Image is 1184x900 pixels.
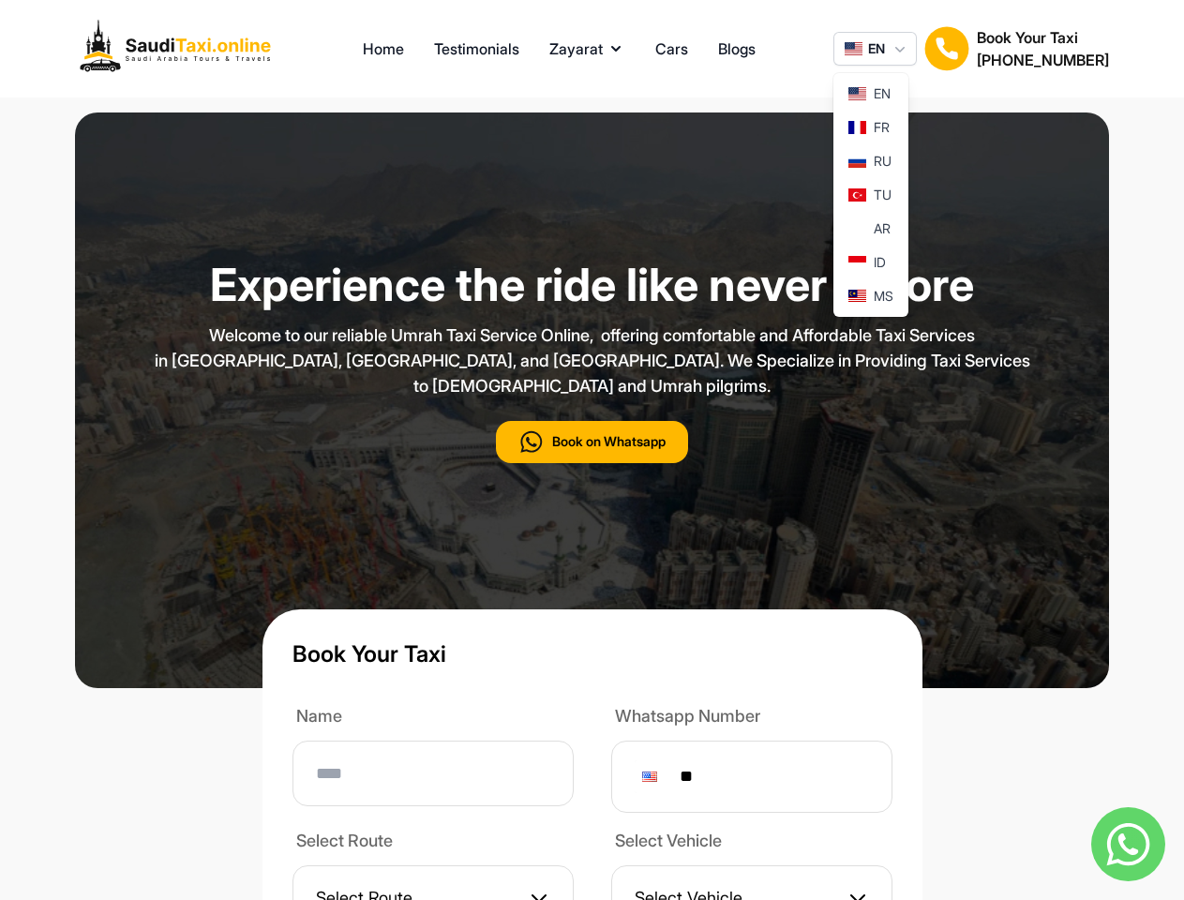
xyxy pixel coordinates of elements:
span: RU [874,152,892,171]
button: Book on Whatsapp [496,421,688,463]
a: Home [363,37,404,60]
img: Logo [75,15,285,82]
div: EN [833,73,908,317]
p: Welcome to our reliable Umrah Taxi Service Online, offering comfortable and Affordable Taxi Servi... [124,322,1061,398]
img: whatsapp [1091,807,1165,881]
img: call [518,428,545,456]
a: Testimonials [434,37,519,60]
button: EN [833,32,917,66]
span: MS [874,287,893,306]
a: Cars [655,37,688,60]
h1: Book Your Taxi [977,26,1109,49]
h2: [PHONE_NUMBER] [977,49,1109,71]
h1: Experience the ride like never before [124,262,1061,307]
div: United States: + 1 [635,760,670,793]
label: Select Vehicle [611,828,892,858]
span: EN [874,84,891,103]
h1: Book Your Taxi [292,639,892,669]
div: Book Your Taxi [977,26,1109,71]
label: Name [292,703,574,733]
span: FR [874,118,890,137]
label: Select Route [292,828,574,858]
span: AR [874,219,891,238]
a: Blogs [718,37,756,60]
button: Zayarat [549,37,625,60]
img: Book Your Taxi [924,26,969,71]
span: TU [874,186,892,204]
label: Whatsapp Number [611,703,892,733]
span: EN [868,39,885,58]
span: ID [874,253,886,272]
